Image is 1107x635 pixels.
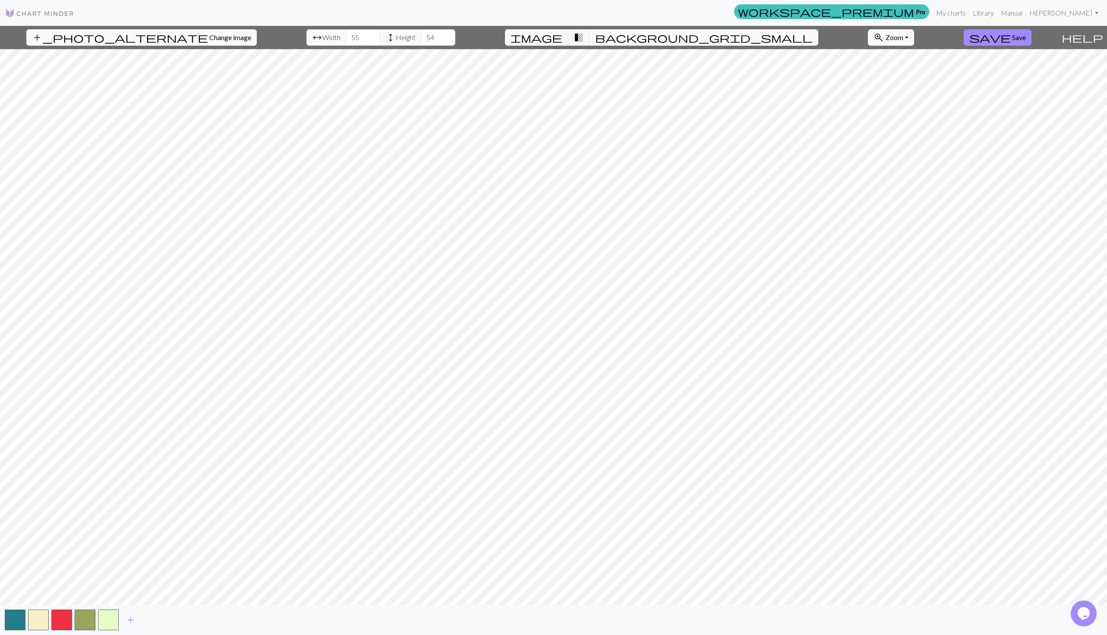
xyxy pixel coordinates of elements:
span: arrow_range [312,31,322,44]
span: Save [1012,33,1026,41]
span: Height [396,32,416,43]
a: Pro [734,4,929,19]
span: save [969,31,1011,44]
span: add_photo_alternate [32,31,208,44]
a: Manual [997,4,1026,22]
span: Change image [209,33,251,41]
button: Add color [120,612,142,628]
a: Hi[PERSON_NAME] [1026,4,1102,22]
span: add [126,614,136,626]
a: Library [969,4,997,22]
span: image [511,31,562,44]
span: Width [322,32,341,43]
iframe: chat widget [1071,601,1098,626]
a: My charts [933,4,969,22]
span: help [1062,31,1103,44]
img: Logo [5,8,74,19]
button: Change image [26,29,257,46]
span: height [385,31,396,44]
span: background_grid_small [595,31,813,44]
button: Save [964,29,1031,46]
span: zoom_in [874,31,884,44]
span: transition_fade [574,31,584,44]
span: workspace_premium [738,6,914,18]
span: Zoom [886,33,903,41]
button: Help [1058,26,1107,49]
button: Zoom [868,29,914,46]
